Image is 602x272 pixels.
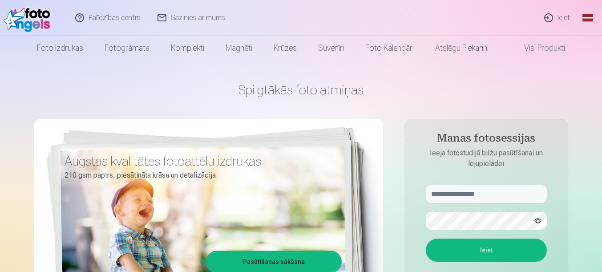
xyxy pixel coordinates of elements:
[160,36,215,61] a: Komplekti
[499,36,576,61] a: Visi produkti
[307,36,355,61] a: Suvenīri
[215,36,263,61] a: Magnēti
[26,36,94,61] a: Foto izdrukas
[34,82,568,98] h1: Spilgtākās foto atmiņas
[426,239,547,262] button: Ieiet
[65,169,335,182] p: 210 gsm papīrs, piesātināta krāsa un detalizācija
[65,153,335,169] h3: Augstas kvalitātes fotoattēlu izdrukas
[355,36,424,61] a: Foto kalendāri
[207,252,340,272] a: Pasūtīšanas sākšana
[417,132,556,148] h4: Manas fotosessijas
[263,36,307,61] a: Krūzes
[417,148,556,169] p: Ieeja fotostudijā bilžu pasūtīšanai un lejupielādei
[94,36,160,61] a: Fotogrāmata
[4,4,55,32] img: /fa1
[424,36,499,61] a: Atslēgu piekariņi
